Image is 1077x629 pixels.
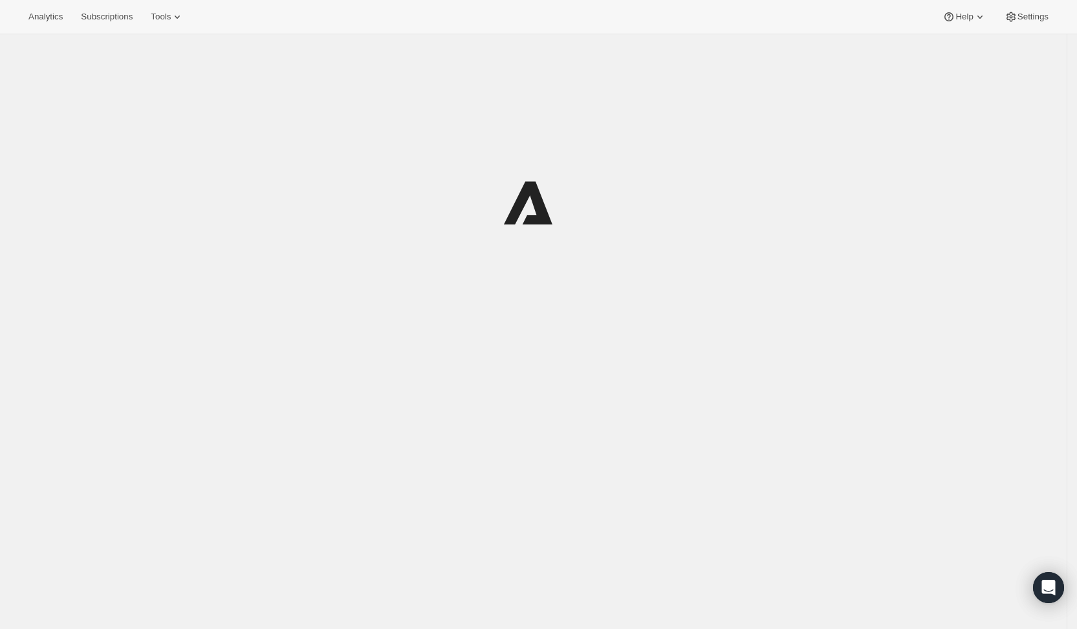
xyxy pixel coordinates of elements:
span: Subscriptions [81,12,133,22]
span: Settings [1017,12,1049,22]
span: Analytics [28,12,63,22]
div: Open Intercom Messenger [1033,572,1064,603]
button: Subscriptions [73,8,140,26]
button: Tools [143,8,191,26]
button: Help [935,8,994,26]
button: Analytics [21,8,71,26]
span: Help [955,12,973,22]
span: Tools [151,12,171,22]
button: Settings [997,8,1056,26]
